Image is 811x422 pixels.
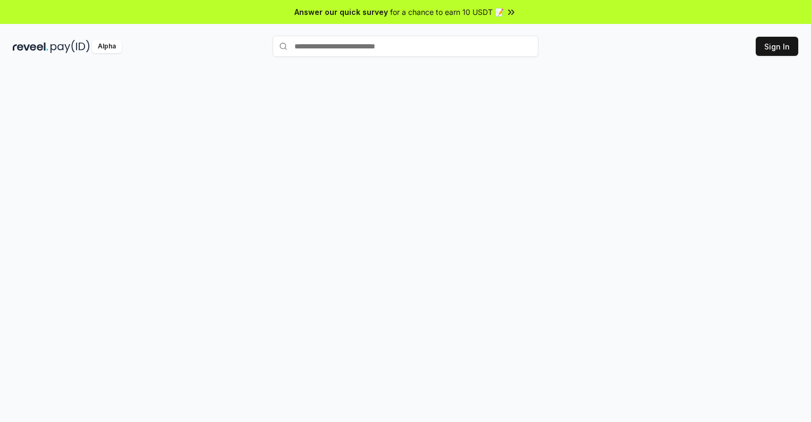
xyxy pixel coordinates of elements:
[13,40,48,53] img: reveel_dark
[756,37,798,56] button: Sign In
[390,6,504,18] span: for a chance to earn 10 USDT 📝
[92,40,122,53] div: Alpha
[50,40,90,53] img: pay_id
[294,6,388,18] span: Answer our quick survey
